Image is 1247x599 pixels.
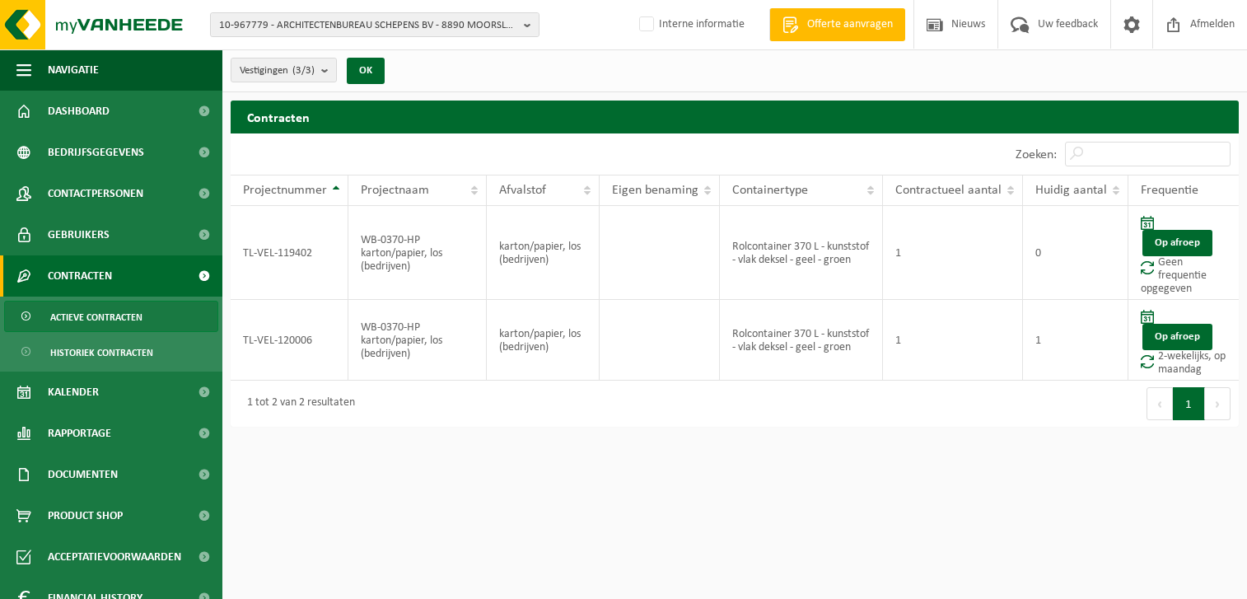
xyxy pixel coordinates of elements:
span: Projectnummer [243,184,327,197]
span: Afvalstof [499,184,546,197]
span: Frequentie [1141,184,1198,197]
label: Interne informatie [636,12,745,37]
a: Op afroep [1142,324,1212,350]
count: (3/3) [292,65,315,76]
span: Rapportage [48,413,111,454]
a: Actieve contracten [4,301,218,332]
span: Product Shop [48,495,123,536]
span: Projectnaam [361,184,429,197]
span: Contactpersonen [48,173,143,214]
td: Rolcontainer 370 L - kunststof - vlak deksel - geel - groen [720,206,883,300]
td: Geen frequentie opgegeven [1128,206,1239,300]
button: OK [347,58,385,84]
td: 1 [883,206,1023,300]
span: Offerte aanvragen [803,16,897,33]
span: Eigen benaming [612,184,698,197]
td: 0 [1023,206,1128,300]
button: Next [1205,387,1231,420]
td: WB-0370-HP karton/papier, los (bedrijven) [348,300,487,381]
td: 1 [1023,300,1128,381]
td: karton/papier, los (bedrijven) [487,206,600,300]
label: Zoeken: [1016,148,1057,161]
button: 10-967779 - ARCHITECTENBUREAU SCHEPENS BV - 8890 MOORSLEDE, AZALEALAAN 11 [210,12,539,37]
a: Offerte aanvragen [769,8,905,41]
td: karton/papier, los (bedrijven) [487,300,600,381]
span: Historiek contracten [50,337,153,368]
td: 2-wekelijks, op maandag [1128,300,1239,381]
span: Actieve contracten [50,302,142,333]
span: Gebruikers [48,214,110,255]
span: Bedrijfsgegevens [48,132,144,173]
span: Navigatie [48,49,99,91]
button: Vestigingen(3/3) [231,58,337,82]
td: Rolcontainer 370 L - kunststof - vlak deksel - geel - groen [720,300,883,381]
span: Acceptatievoorwaarden [48,536,181,578]
span: Contracten [48,255,112,297]
td: WB-0370-HP karton/papier, los (bedrijven) [348,206,487,300]
a: Historiek contracten [4,336,218,367]
h2: Contracten [231,101,1239,133]
td: 1 [883,300,1023,381]
div: 1 tot 2 van 2 resultaten [239,389,355,419]
span: Contractueel aantal [895,184,1002,197]
span: Vestigingen [240,58,315,83]
span: 10-967779 - ARCHITECTENBUREAU SCHEPENS BV - 8890 MOORSLEDE, AZALEALAAN 11 [219,13,517,38]
button: Previous [1147,387,1173,420]
td: TL-VEL-119402 [231,206,348,300]
td: TL-VEL-120006 [231,300,348,381]
span: Documenten [48,454,118,495]
span: Huidig aantal [1035,184,1107,197]
span: Dashboard [48,91,110,132]
span: Kalender [48,372,99,413]
span: Containertype [732,184,808,197]
button: 1 [1173,387,1205,420]
a: Op afroep [1142,230,1212,256]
